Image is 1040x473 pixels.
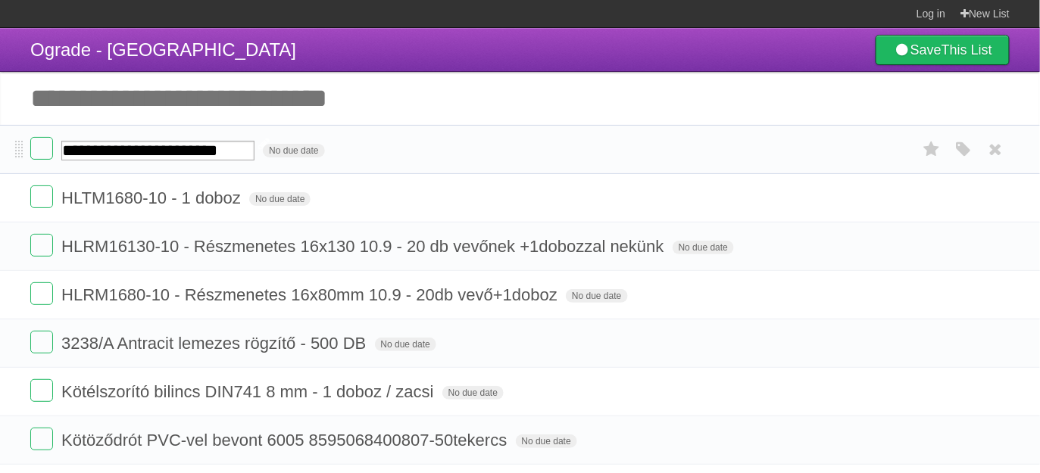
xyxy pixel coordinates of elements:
span: 3238/A Antracit lemezes rögzítő - 500 DB [61,334,370,353]
label: Done [30,428,53,450]
b: This List [942,42,992,58]
label: Done [30,185,53,208]
label: Star task [917,137,946,162]
label: Done [30,379,53,402]
label: Done [30,137,53,160]
span: No due date [442,386,504,400]
span: No due date [673,241,734,254]
label: Done [30,331,53,353]
span: No due date [566,289,627,303]
span: No due date [249,192,311,206]
span: Kötöződrót PVC-vel bevont 6005 8595068400807-50tekercs [61,431,511,450]
label: Done [30,282,53,305]
span: HLRM16130-10 - Részmenetes 16x130 10.9 - 20 db vevőnek +1dobozzal nekünk [61,237,668,256]
a: SaveThis List [876,35,1010,65]
span: HLRM1680-10 - Részmenetes 16x80mm 10.9 - 20db vevő+1doboz [61,285,561,304]
span: No due date [516,434,577,448]
span: Ograde - [GEOGRAPHIC_DATA] [30,39,296,60]
span: HLTM1680-10 - 1 doboz [61,188,245,207]
span: No due date [263,144,324,157]
label: Done [30,234,53,257]
span: No due date [375,338,436,351]
span: Kötélszorító bilincs DIN741 8 mm - 1 doboz / zacsi [61,382,438,401]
